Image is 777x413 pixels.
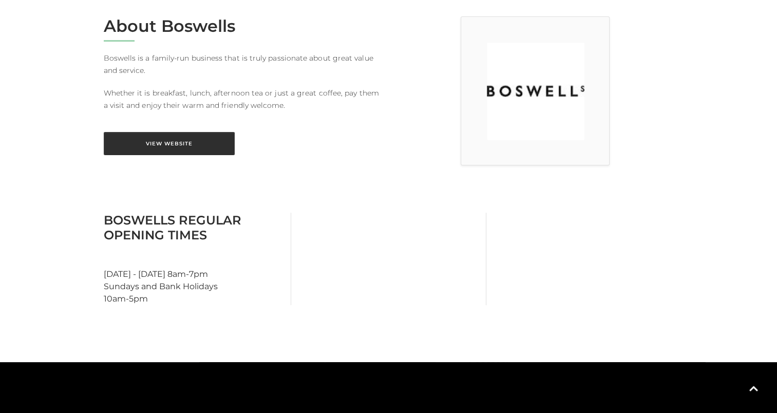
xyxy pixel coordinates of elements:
[104,16,381,36] h2: About Boswells
[104,87,381,111] p: Whether it is breakfast, lunch, afternoon tea or just a great coffee, pay them a visit and enjoy ...
[104,52,381,77] p: Boswells is a family-run business that is truly passionate about great value and service.
[96,213,291,305] div: [DATE] - [DATE] 8am-7pm Sundays and Bank Holidays 10am-5pm
[104,213,283,242] h3: Boswells Regular Opening Times
[104,132,235,155] a: View Website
